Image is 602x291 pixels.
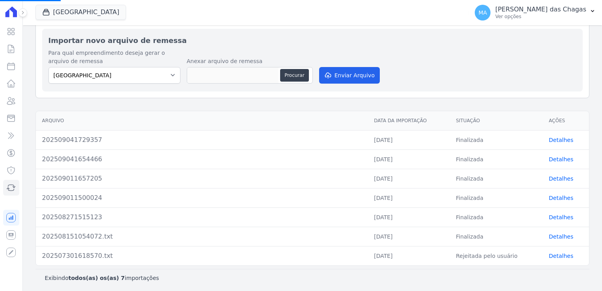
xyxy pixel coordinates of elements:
td: Finalizada [450,227,543,246]
a: Detalhes [549,175,573,182]
p: [PERSON_NAME] das Chagas [495,6,586,13]
div: 202509011657205 [42,174,362,183]
div: 202508151054072.txt [42,232,362,241]
th: Ações [543,111,589,131]
a: Detalhes [549,156,573,162]
a: Detalhes [549,195,573,201]
button: MA [PERSON_NAME] das Chagas Ver opções [468,2,602,24]
td: Finalizada [450,188,543,207]
td: [DATE] [368,227,450,246]
button: Procurar [280,69,308,82]
td: Finalizada [450,169,543,188]
h2: Importar novo arquivo de remessa [48,35,576,46]
span: MA [478,10,487,15]
th: Arquivo [36,111,368,131]
p: Exibindo importações [45,274,159,282]
div: 202509041729357 [42,135,362,145]
td: [DATE] [368,246,450,265]
td: [DATE] [368,169,450,188]
b: todos(as) os(as) 7 [69,275,125,281]
label: Anexar arquivo de remessa [187,57,313,65]
td: [DATE] [368,207,450,227]
button: [GEOGRAPHIC_DATA] [35,5,126,20]
div: 202509011500024 [42,193,362,203]
a: Detalhes [549,214,573,220]
div: 202507301618570.txt [42,251,362,261]
label: Para qual empreendimento deseja gerar o arquivo de remessa [48,49,180,65]
td: [DATE] [368,188,450,207]
a: Detalhes [549,253,573,259]
p: Ver opções [495,13,586,20]
td: Finalizada [450,207,543,227]
th: Data da Importação [368,111,450,131]
td: Finalizada [450,130,543,149]
td: Rejeitada pelo usuário [450,246,543,265]
button: Enviar Arquivo [319,67,380,84]
a: Detalhes [549,137,573,143]
td: [DATE] [368,130,450,149]
td: Finalizada [450,149,543,169]
a: Detalhes [549,233,573,240]
td: [DATE] [368,149,450,169]
div: 202508271515123 [42,213,362,222]
th: Situação [450,111,543,131]
div: 202509041654466 [42,155,362,164]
